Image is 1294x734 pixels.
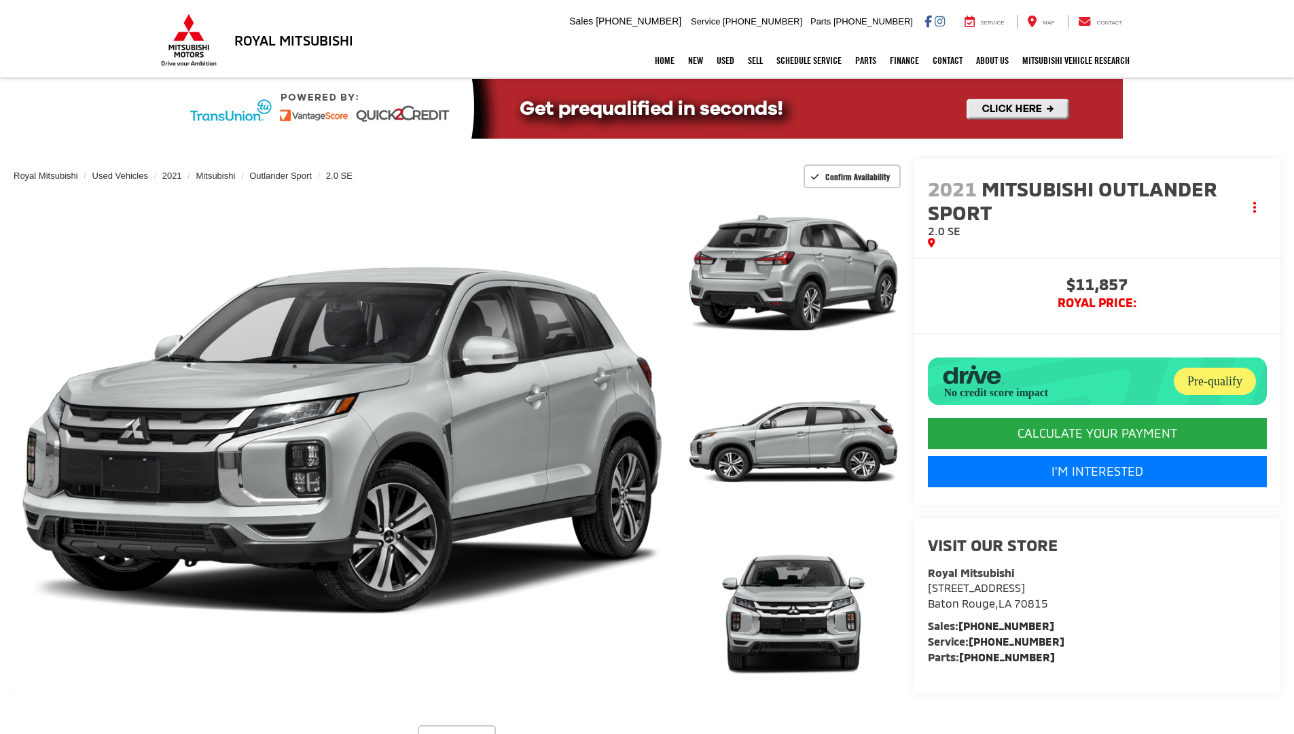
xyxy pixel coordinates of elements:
[825,171,890,182] span: Confirm Availability
[959,650,1055,663] a: [PHONE_NUMBER]
[981,20,1005,26] span: Service
[1043,20,1054,26] span: Map
[928,650,1055,663] strong: Parts:
[14,193,671,691] a: Expand Photo 0
[686,530,901,691] a: Expand Photo 3
[1068,15,1133,29] a: Contact
[249,171,312,181] a: Outlander Sport
[683,528,902,693] img: 2021 Mitsubishi Outlander Sport 2.0 SE
[7,190,677,693] img: 2021 Mitsubishi Outlander Sport 2.0 SE
[1096,20,1122,26] span: Contact
[928,581,1025,594] span: [STREET_ADDRESS]
[196,171,236,181] a: Mitsubishi
[1014,597,1048,610] span: 70815
[1243,196,1267,220] button: Actions
[683,191,902,355] img: 2021 Mitsubishi Outlander Sport 2.0 SE
[954,15,1015,29] a: Service
[848,43,883,77] a: Parts: Opens in a new tab
[928,276,1267,296] span: $11,857
[648,43,681,77] a: Home
[686,193,901,354] a: Expand Photo 1
[770,43,848,77] a: Schedule Service: Opens in a new tab
[162,171,182,181] a: 2021
[723,16,802,27] span: [PHONE_NUMBER]
[804,164,901,188] button: Confirm Availability
[928,176,1217,224] span: Mitsubishi Outlander Sport
[958,619,1054,632] a: [PHONE_NUMBER]
[928,597,995,610] span: Baton Rouge
[710,43,741,77] a: Used
[928,619,1054,632] strong: Sales:
[928,456,1267,487] a: I'm Interested
[928,536,1267,554] h2: Visit our Store
[326,171,353,181] a: 2.0 SE
[1017,15,1064,29] a: Map
[928,418,1267,449] : CALCULATE YOUR PAYMENT
[999,597,1011,610] span: LA
[158,14,219,67] img: Mitsubishi
[928,566,1014,579] strong: Royal Mitsubishi
[928,224,960,237] span: 2.0 SE
[681,43,710,77] a: New
[833,16,913,27] span: [PHONE_NUMBER]
[741,43,770,77] a: Sell
[14,171,78,181] a: Royal Mitsubishi
[928,597,1048,610] span: ,
[691,16,720,27] span: Service
[969,43,1016,77] a: About Us
[924,16,932,27] a: Facebook: Click to visit our Facebook page
[935,16,945,27] a: Instagram: Click to visit our Instagram page
[928,581,1048,610] a: [STREET_ADDRESS] Baton Rouge,LA 70815
[1253,202,1256,213] span: dropdown dots
[928,296,1267,310] span: Royal PRICE:
[92,171,148,181] a: Used Vehicles
[810,16,831,27] span: Parts
[926,43,969,77] a: Contact
[172,79,1123,139] img: Quick2Credit
[928,176,977,200] span: 2021
[883,43,926,77] a: Finance
[928,635,1064,648] strong: Service:
[234,33,353,48] h3: Royal Mitsubishi
[683,360,902,524] img: 2021 Mitsubishi Outlander Sport 2.0 SE
[596,16,681,27] span: [PHONE_NUMBER]
[969,635,1064,648] a: [PHONE_NUMBER]
[569,16,593,27] span: Sales
[1016,43,1136,77] a: Mitsubishi Vehicle Research
[686,362,901,523] a: Expand Photo 2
